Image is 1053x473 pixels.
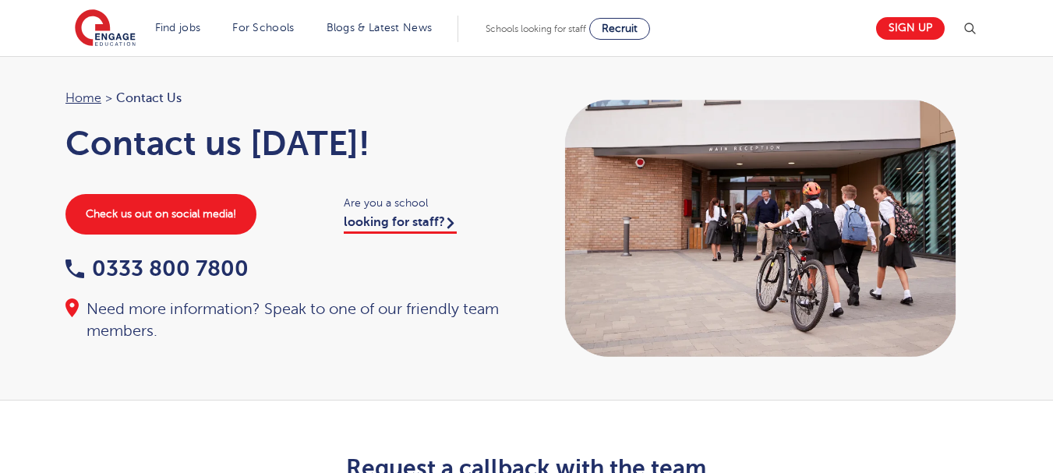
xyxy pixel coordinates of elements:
a: Home [65,91,101,105]
a: Find jobs [155,22,201,34]
h1: Contact us [DATE]! [65,124,511,163]
span: > [105,91,112,105]
span: Contact Us [116,88,182,108]
a: For Schools [232,22,294,34]
img: Engage Education [75,9,136,48]
a: Blogs & Latest News [327,22,433,34]
div: Need more information? Speak to one of our friendly team members. [65,298,511,342]
a: looking for staff? [344,215,457,234]
span: Recruit [602,23,638,34]
nav: breadcrumb [65,88,511,108]
span: Are you a school [344,194,511,212]
a: 0333 800 7800 [65,256,249,281]
span: Schools looking for staff [486,23,586,34]
a: Recruit [589,18,650,40]
a: Sign up [876,17,945,40]
a: Check us out on social media! [65,194,256,235]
